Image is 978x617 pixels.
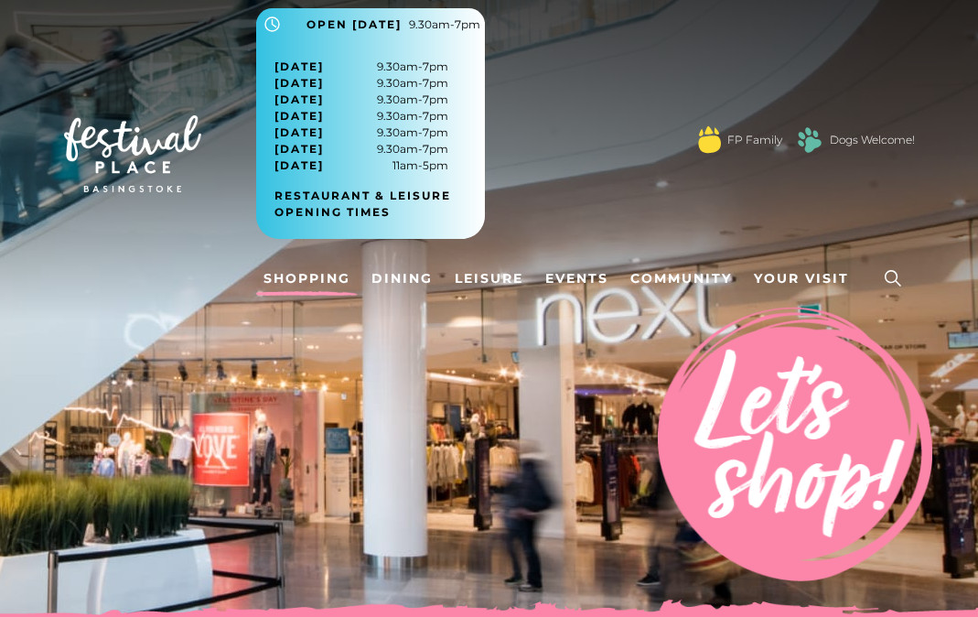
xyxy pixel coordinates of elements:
[274,124,324,141] span: [DATE]
[256,8,485,40] button: Open [DATE] 9.30am-7pm
[274,92,324,108] span: [DATE]
[274,141,448,157] span: 9.30am-7pm
[274,141,324,157] span: [DATE]
[274,157,324,174] span: [DATE]
[538,262,616,296] a: Events
[274,157,448,174] span: 11am-5pm
[727,132,782,148] a: FP Family
[274,92,448,108] span: 9.30am-7pm
[274,108,324,124] span: [DATE]
[274,59,324,75] span: [DATE]
[274,188,480,221] a: Restaurant & Leisure opening times
[830,132,915,148] a: Dogs Welcome!
[364,262,440,296] a: Dining
[747,262,865,296] a: Your Visit
[754,269,849,288] span: Your Visit
[274,59,448,75] span: 9.30am-7pm
[274,124,448,141] span: 9.30am-7pm
[447,262,531,296] a: Leisure
[274,75,448,92] span: 9.30am-7pm
[64,115,201,192] img: Festival Place Logo
[306,16,402,33] span: Open [DATE]
[274,108,448,124] span: 9.30am-7pm
[274,75,324,92] span: [DATE]
[409,16,480,33] span: 9.30am-7pm
[623,262,739,296] a: Community
[256,262,358,296] a: Shopping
